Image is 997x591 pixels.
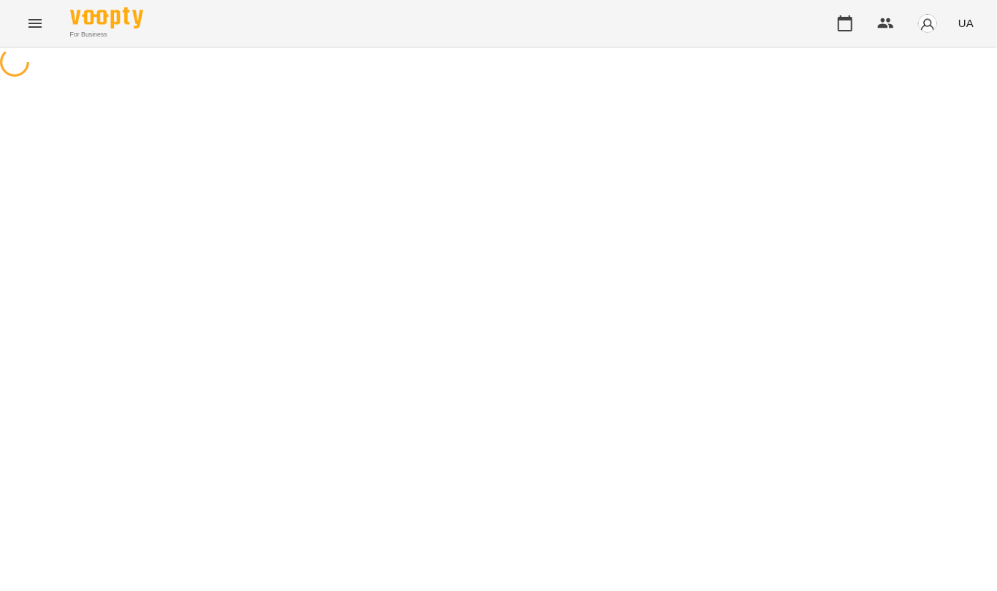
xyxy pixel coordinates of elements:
[70,7,143,28] img: Voopty Logo
[952,9,979,37] button: UA
[958,15,974,31] span: UA
[917,13,938,34] img: avatar_s.png
[70,30,143,39] span: For Business
[18,6,53,41] button: Menu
